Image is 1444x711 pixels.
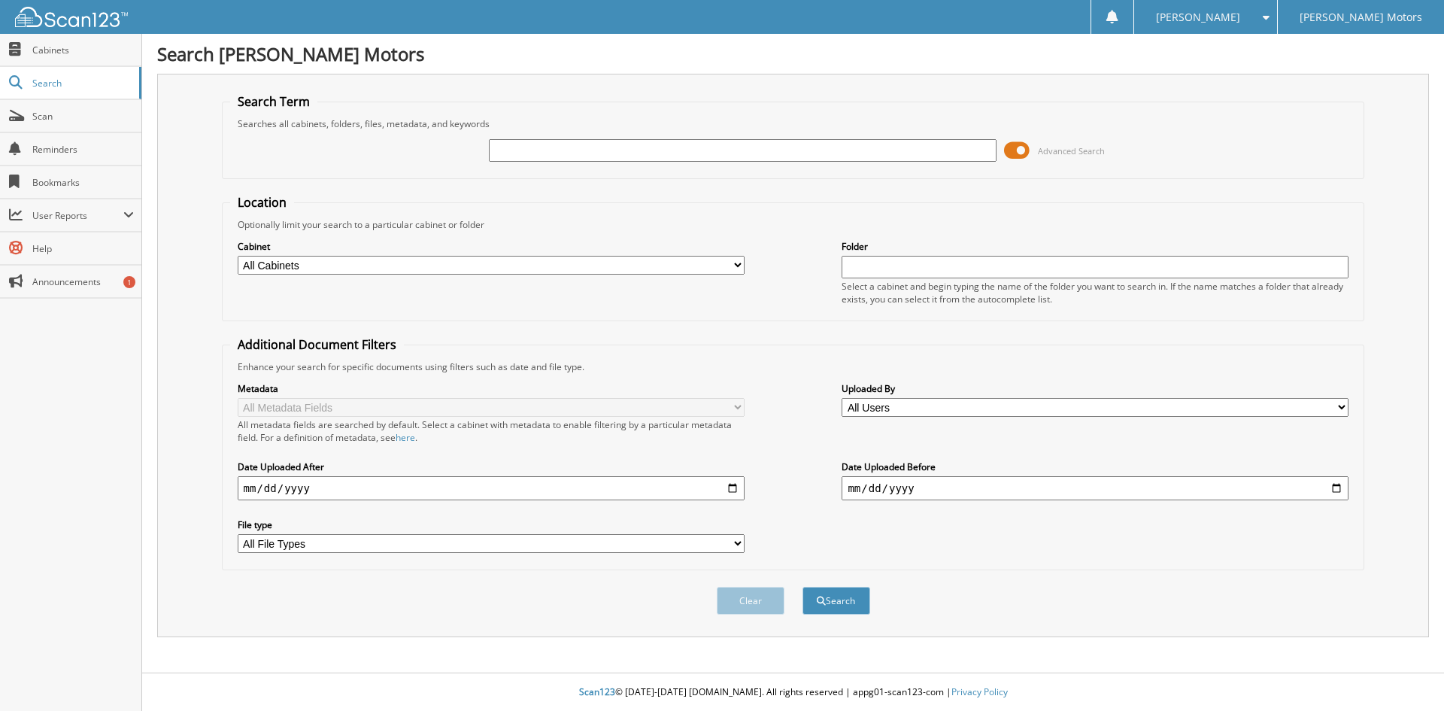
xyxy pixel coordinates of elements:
[842,240,1348,253] label: Folder
[717,587,784,615] button: Clear
[32,242,134,255] span: Help
[32,110,134,123] span: Scan
[802,587,870,615] button: Search
[238,476,745,500] input: start
[32,44,134,56] span: Cabinets
[123,276,135,288] div: 1
[230,194,294,211] legend: Location
[238,518,745,531] label: File type
[238,460,745,473] label: Date Uploaded After
[157,41,1429,66] h1: Search [PERSON_NAME] Motors
[842,460,1348,473] label: Date Uploaded Before
[32,176,134,189] span: Bookmarks
[230,336,404,353] legend: Additional Document Filters
[230,93,317,110] legend: Search Term
[230,218,1357,231] div: Optionally limit your search to a particular cabinet or folder
[142,674,1444,711] div: © [DATE]-[DATE] [DOMAIN_NAME]. All rights reserved | appg01-scan123-com |
[32,209,123,222] span: User Reports
[579,685,615,698] span: Scan123
[951,685,1008,698] a: Privacy Policy
[1300,13,1422,22] span: [PERSON_NAME] Motors
[842,476,1348,500] input: end
[1038,145,1105,156] span: Advanced Search
[1156,13,1240,22] span: [PERSON_NAME]
[842,382,1348,395] label: Uploaded By
[238,418,745,444] div: All metadata fields are searched by default. Select a cabinet with metadata to enable filtering b...
[15,7,128,27] img: scan123-logo-white.svg
[230,360,1357,373] div: Enhance your search for specific documents using filters such as date and file type.
[32,143,134,156] span: Reminders
[238,240,745,253] label: Cabinet
[32,275,134,288] span: Announcements
[238,382,745,395] label: Metadata
[32,77,132,90] span: Search
[842,280,1348,305] div: Select a cabinet and begin typing the name of the folder you want to search in. If the name match...
[230,117,1357,130] div: Searches all cabinets, folders, files, metadata, and keywords
[396,431,415,444] a: here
